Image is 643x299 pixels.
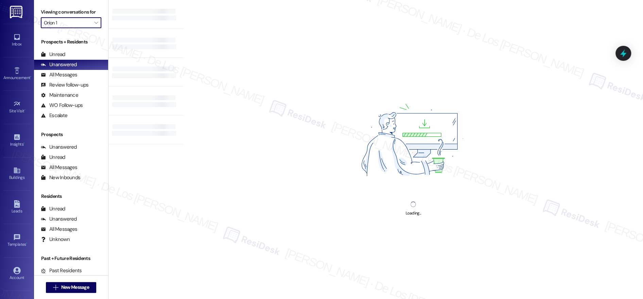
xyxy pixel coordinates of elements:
div: Prospects [34,131,108,138]
div: Unread [41,205,65,212]
div: Review follow-ups [41,81,88,89]
i:  [94,20,98,25]
span: • [23,141,24,146]
button: New Message [46,282,96,293]
div: Residents [34,193,108,200]
div: Loading... [406,210,421,217]
a: Leads [3,198,31,217]
div: Unread [41,51,65,58]
div: Unread [41,154,65,161]
div: Past Residents [41,267,82,274]
a: Site Visit • [3,98,31,116]
a: Account [3,265,31,283]
div: Unknown [41,236,70,243]
input: All communities [44,17,90,28]
div: Past + Future Residents [34,255,108,262]
div: All Messages [41,164,77,171]
label: Viewing conversations for [41,7,101,17]
span: • [30,74,31,79]
div: WO Follow-ups [41,102,83,109]
a: Buildings [3,165,31,183]
img: ResiDesk Logo [10,6,24,18]
span: New Message [61,284,89,291]
a: Insights • [3,131,31,150]
div: Unanswered [41,144,77,151]
div: Prospects + Residents [34,38,108,45]
div: New Inbounds [41,174,80,181]
div: All Messages [41,226,77,233]
a: Inbox [3,31,31,50]
div: Unanswered [41,61,77,68]
span: • [26,241,27,246]
div: Unanswered [41,216,77,223]
div: Maintenance [41,92,78,99]
i:  [53,285,58,290]
span: • [24,108,26,112]
div: Escalate [41,112,67,119]
a: Templates • [3,231,31,250]
div: All Messages [41,71,77,78]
